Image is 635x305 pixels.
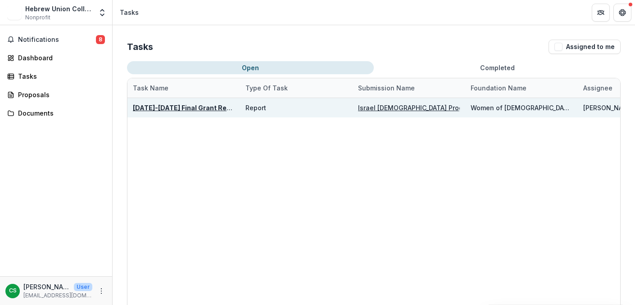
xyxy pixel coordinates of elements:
p: [PERSON_NAME] [23,282,70,292]
div: Foundation Name [465,83,532,93]
div: Women of [DEMOGRAPHIC_DATA] [471,103,572,112]
div: Submission Name [353,83,420,93]
div: Documents [18,108,101,118]
a: [DATE]-[DATE] Final Grant Report [133,104,240,112]
div: Submission Name [353,78,465,98]
span: 8 [96,35,105,44]
div: Foundation Name [465,78,578,98]
a: Documents [4,106,109,121]
button: Assigned to me [549,40,621,54]
a: Dashboard [4,50,109,65]
button: Completed [374,61,621,74]
div: Assignee [578,83,618,93]
a: Tasks [4,69,109,84]
button: Get Help [613,4,631,22]
img: Hebrew Union College Jewish Institute of Religion [7,5,22,20]
h2: Tasks [127,41,153,52]
button: Open [127,61,374,74]
div: Type of Task [240,78,353,98]
div: [PERSON_NAME] [583,103,635,112]
span: Notifications [18,36,96,44]
nav: breadcrumb [116,6,142,19]
a: Proposals [4,87,109,102]
div: Tasks [120,8,139,17]
a: Israel [DEMOGRAPHIC_DATA] Program [358,104,475,112]
button: Partners [592,4,610,22]
div: Task Name [127,78,240,98]
div: Type of Task [240,83,293,93]
p: [EMAIL_ADDRESS][DOMAIN_NAME] [23,292,92,300]
span: Nonprofit [25,13,50,22]
div: Cheryl Slavin [9,288,17,294]
button: Open entity switcher [96,4,109,22]
div: Report [245,103,266,112]
p: User [74,283,92,291]
div: Proposals [18,90,101,99]
div: Tasks [18,72,101,81]
div: Dashboard [18,53,101,63]
button: More [96,286,107,296]
div: Hebrew Union College Jewish Institute of Religion [25,4,92,13]
button: Notifications8 [4,32,109,47]
div: Task Name [127,83,174,93]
